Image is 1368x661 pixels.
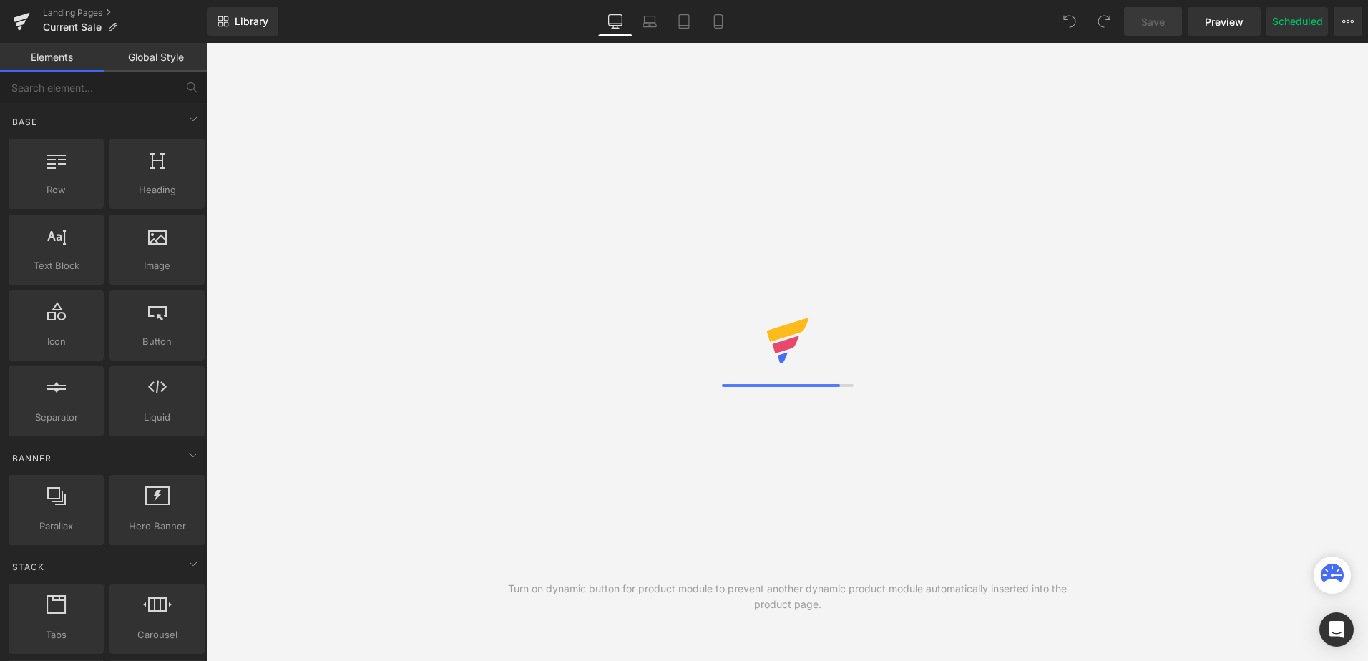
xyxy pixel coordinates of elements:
span: Carousel [114,627,200,642]
a: Mobile [701,7,736,36]
a: Preview [1188,7,1261,36]
span: Row [13,182,99,197]
span: Button [114,334,200,349]
span: Save [1141,14,1165,29]
span: Library [235,15,268,28]
a: Laptop [632,7,667,36]
span: Hero Banner [114,519,200,534]
a: Landing Pages [43,7,207,19]
span: Current Sale [43,21,102,33]
span: Text Block [13,258,99,273]
span: Separator [13,410,99,425]
span: Parallax [13,519,99,534]
button: Scheduled [1266,7,1328,36]
button: More [1334,7,1362,36]
span: Liquid [114,410,200,425]
button: Redo [1090,7,1118,36]
button: Undo [1055,7,1084,36]
span: Icon [13,334,99,349]
div: Turn on dynamic button for product module to prevent another dynamic product module automatically... [497,581,1078,612]
a: Global Style [104,43,207,72]
span: Tabs [13,627,99,642]
div: Open Intercom Messenger [1319,612,1354,647]
a: Tablet [667,7,701,36]
span: Image [114,258,200,273]
span: Base [11,115,39,129]
a: Desktop [598,7,632,36]
span: Preview [1205,14,1244,29]
span: Banner [11,451,53,465]
span: Stack [11,560,46,574]
span: Heading [114,182,200,197]
a: New Library [207,7,278,36]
